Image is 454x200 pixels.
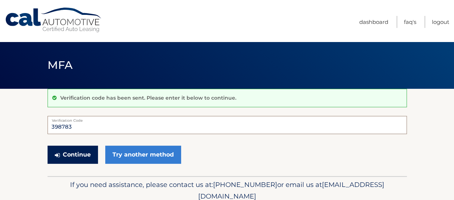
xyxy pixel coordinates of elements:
button: Continue [48,146,98,164]
a: Logout [432,16,449,28]
label: Verification Code [48,116,407,122]
span: MFA [48,58,73,72]
span: [PHONE_NUMBER] [213,180,277,189]
a: FAQ's [404,16,416,28]
p: Verification code has been sent. Please enter it below to continue. [60,95,236,101]
a: Dashboard [359,16,388,28]
a: Try another method [105,146,181,164]
input: Verification Code [48,116,407,134]
a: Cal Automotive [5,7,103,33]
